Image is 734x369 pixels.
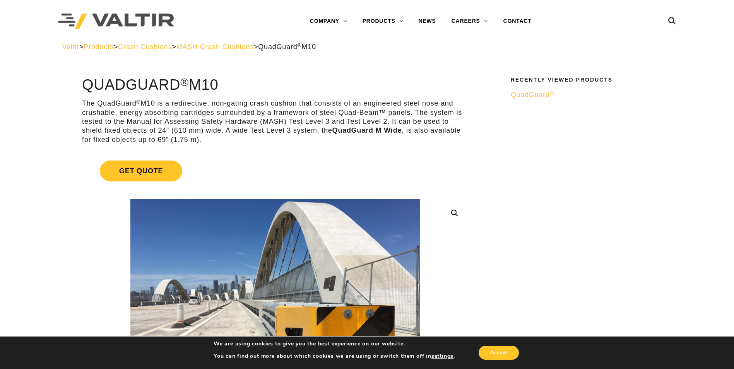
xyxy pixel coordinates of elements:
[118,43,172,51] a: Crash Cushions
[511,91,554,99] span: QuadGuard
[411,14,444,29] a: NEWS
[214,340,455,347] p: We are using cookies to give you the best experience on our website.
[82,77,469,93] h1: QuadGuard M10
[511,91,667,99] a: QuadGuard®
[137,99,141,105] sup: ®
[511,77,667,83] h2: Recently Viewed Products
[479,346,519,360] button: Accept
[258,43,316,51] span: QuadGuard M10
[431,353,453,360] button: settings
[332,126,402,134] strong: QuadGuard M Wide
[62,43,672,51] div: > > > >
[214,353,455,360] p: You can find out more about which cookies we are using or switch them off in .
[302,14,355,29] a: COMPANY
[100,161,182,181] span: Get Quote
[176,43,254,51] a: MASH Crash Cushions
[82,151,469,191] a: Get Quote
[355,14,411,29] a: PRODUCTS
[496,14,539,29] a: CONTACT
[62,43,79,51] a: Valtir
[444,14,496,29] a: CAREERS
[550,91,554,96] sup: ®
[298,43,302,48] sup: ®
[82,99,469,144] p: The QuadGuard M10 is a redirective, non-gating crash cushion that consists of an engineered steel...
[58,14,174,29] img: Valtir
[84,43,113,51] a: Products
[180,76,189,88] sup: ®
